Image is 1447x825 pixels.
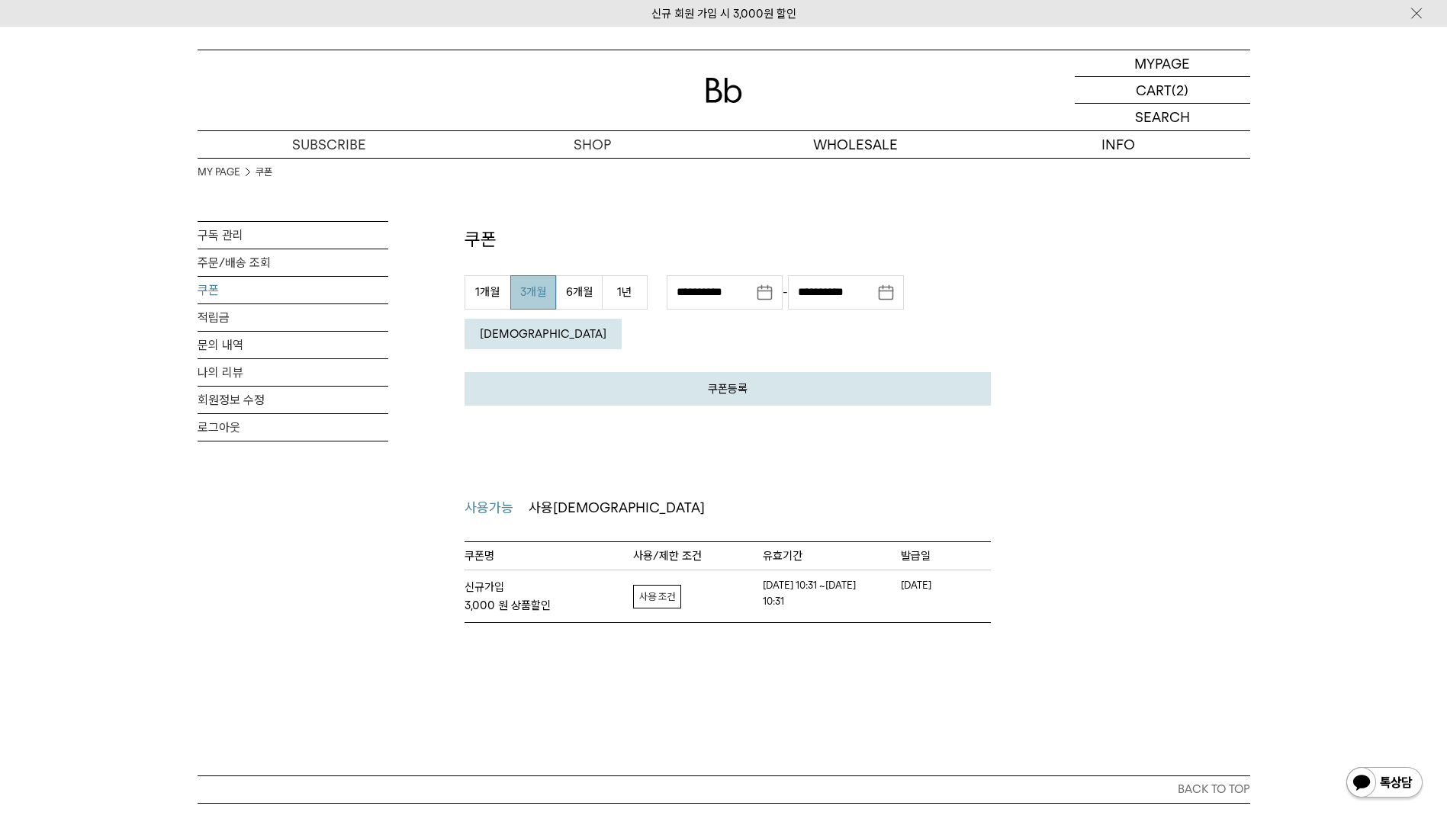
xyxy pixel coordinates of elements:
em: [DATE] 10:31 ~[DATE] 10:31 [763,578,862,610]
a: 나의 리뷰 [198,359,388,386]
em: [DEMOGRAPHIC_DATA] [480,327,606,341]
a: 문의 내역 [198,332,388,358]
td: [DATE] [901,578,991,615]
button: BACK TO TOP [198,775,1250,803]
img: 카카오톡 채널 1:1 채팅 버튼 [1345,766,1424,802]
p: (2) [1172,77,1188,103]
em: 쿠폰등록 [708,382,748,396]
a: 사용가능 [465,497,529,519]
img: 로고 [706,78,742,103]
th: 사용/제한 조건 [633,542,763,570]
p: SEARCH [1135,104,1190,130]
a: CART (2) [1075,77,1250,104]
a: SUBSCRIBE [198,131,461,158]
th: 발급일 [901,542,991,570]
p: CART [1136,77,1172,103]
a: 로그아웃 [198,414,388,441]
a: 구독 관리 [198,222,388,249]
a: 쿠폰 [256,165,272,180]
button: [DEMOGRAPHIC_DATA] [465,319,622,349]
p: MYPAGE [1134,50,1190,76]
th: 쿠폰명 [465,542,633,570]
button: 3개월 [510,275,556,310]
a: MYPAGE [1075,50,1250,77]
span: 사용[DEMOGRAPHIC_DATA] [529,499,705,515]
strong: 신규가입 3,000 원 상품할인 [465,578,633,615]
a: 쿠폰등록 [465,372,991,406]
a: 쿠폰 [198,277,388,303]
a: 적립금 [198,304,388,331]
button: 1년 [602,275,648,310]
a: 주문/배송 조회 [198,249,388,276]
button: 6개월 [556,275,602,310]
a: 신규 회원 가입 시 3,000원 할인 [651,7,796,21]
a: MY PAGE [198,165,240,180]
p: WHOLESALE [724,131,987,158]
div: - [667,275,904,310]
a: 사용[DEMOGRAPHIC_DATA] [529,497,720,519]
button: 1개월 [465,275,510,310]
p: 쿠폰 [465,226,991,252]
p: INFO [987,131,1250,158]
a: 회원정보 수정 [198,387,388,413]
a: SHOP [461,131,724,158]
th: 유효기간 [763,542,902,570]
span: 사용가능 [465,497,513,519]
